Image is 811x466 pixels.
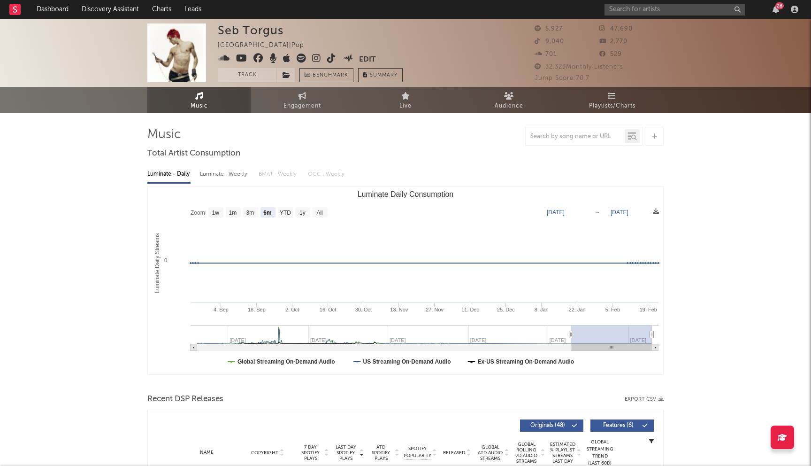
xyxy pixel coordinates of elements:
[147,394,223,405] span: Recent DSP Releases
[599,39,627,45] span: 2,770
[535,39,564,45] span: 9,040
[246,210,254,216] text: 3m
[599,26,633,32] span: 47,690
[513,442,539,464] span: Global Rolling 7D Audio Streams
[526,133,625,140] input: Search by song name or URL
[590,419,654,432] button: Features(6)
[218,68,276,82] button: Track
[148,186,663,374] svg: Luminate Daily Consumption
[218,40,315,51] div: [GEOGRAPHIC_DATA] | Pop
[333,444,358,461] span: Last Day Spotify Plays
[299,68,353,82] a: Benchmark
[218,23,283,37] div: Seb Torgus
[164,257,167,263] text: 0
[191,210,205,216] text: Zoom
[547,209,565,216] text: [DATE]
[560,87,664,113] a: Playlists/Charts
[299,210,306,216] text: 1y
[457,87,560,113] a: Audience
[535,26,563,32] span: 5,927
[191,101,208,112] span: Music
[359,54,376,65] button: Edit
[355,307,372,312] text: 30. Oct
[263,210,271,216] text: 6m
[176,449,237,456] div: Name
[569,307,586,312] text: 22. Jan
[520,419,583,432] button: Originals(48)
[495,101,523,112] span: Audience
[461,307,479,312] text: 11. Dec
[535,64,623,70] span: 32,323 Monthly Listeners
[589,101,635,112] span: Playlists/Charts
[625,396,664,402] button: Export CSV
[497,307,515,312] text: 25. Dec
[358,68,403,82] button: Summary
[358,190,454,198] text: Luminate Daily Consumption
[640,307,657,312] text: 19. Feb
[773,6,779,13] button: 26
[248,307,266,312] text: 18. Sep
[443,450,465,456] span: Released
[251,87,354,113] a: Engagement
[535,51,557,57] span: 701
[595,209,600,216] text: →
[370,73,398,78] span: Summary
[478,358,574,365] text: Ex-US Streaming On-Demand Audio
[404,445,431,459] span: Spotify Popularity
[147,87,251,113] a: Music
[368,444,393,461] span: ATD Spotify Plays
[147,166,191,182] div: Luminate - Daily
[200,166,249,182] div: Luminate - Weekly
[604,4,745,16] input: Search for artists
[237,358,335,365] text: Global Streaming On-Demand Audio
[154,233,161,293] text: Luminate Daily Streams
[535,307,549,312] text: 8. Jan
[147,148,240,159] span: Total Artist Consumption
[526,423,569,428] span: Originals ( 48 )
[363,358,451,365] text: US Streaming On-Demand Audio
[229,210,237,216] text: 1m
[280,210,291,216] text: YTD
[611,209,628,216] text: [DATE]
[212,210,220,216] text: 1w
[251,450,278,456] span: Copyright
[550,442,575,464] span: Estimated % Playlist Streams Last Day
[285,307,299,312] text: 2. Oct
[316,210,322,216] text: All
[775,2,784,9] div: 26
[313,70,348,81] span: Benchmark
[535,75,589,81] span: Jump Score: 70.7
[426,307,444,312] text: 27. Nov
[597,423,640,428] span: Features ( 6 )
[214,307,229,312] text: 4. Sep
[390,307,408,312] text: 13. Nov
[320,307,336,312] text: 16. Oct
[599,51,622,57] span: 529
[399,101,412,112] span: Live
[477,444,503,461] span: Global ATD Audio Streams
[605,307,620,312] text: 5. Feb
[298,444,323,461] span: 7 Day Spotify Plays
[354,87,457,113] a: Live
[283,101,321,112] span: Engagement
